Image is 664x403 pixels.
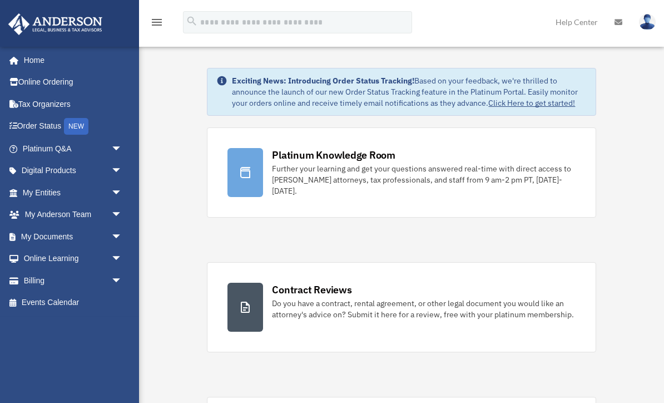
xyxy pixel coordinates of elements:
[8,115,139,138] a: Order StatusNEW
[111,137,133,160] span: arrow_drop_down
[111,269,133,292] span: arrow_drop_down
[8,225,139,248] a: My Documentsarrow_drop_down
[186,15,198,27] i: search
[8,160,139,182] a: Digital Productsarrow_drop_down
[8,49,133,71] a: Home
[8,71,139,94] a: Online Ordering
[111,204,133,227] span: arrow_drop_down
[207,262,596,352] a: Contract Reviews Do you have a contract, rental agreement, or other legal document you would like...
[232,76,414,86] strong: Exciting News: Introducing Order Status Tracking!
[8,181,139,204] a: My Entitiesarrow_drop_down
[488,98,575,108] a: Click Here to get started!
[8,204,139,226] a: My Anderson Teamarrow_drop_down
[8,269,139,292] a: Billingarrow_drop_down
[272,298,575,320] div: Do you have a contract, rental agreement, or other legal document you would like an attorney's ad...
[111,248,133,271] span: arrow_drop_down
[64,118,88,135] div: NEW
[150,16,163,29] i: menu
[8,248,139,270] a: Online Learningarrow_drop_down
[272,283,351,297] div: Contract Reviews
[232,75,586,109] div: Based on your feedback, we're thrilled to announce the launch of our new Order Status Tracking fe...
[111,160,133,183] span: arrow_drop_down
[8,93,139,115] a: Tax Organizers
[8,137,139,160] a: Platinum Q&Aarrow_drop_down
[272,148,395,162] div: Platinum Knowledge Room
[111,225,133,248] span: arrow_drop_down
[5,13,106,35] img: Anderson Advisors Platinum Portal
[639,14,656,30] img: User Pic
[272,163,575,196] div: Further your learning and get your questions answered real-time with direct access to [PERSON_NAM...
[111,181,133,204] span: arrow_drop_down
[150,19,163,29] a: menu
[8,292,139,314] a: Events Calendar
[207,127,596,218] a: Platinum Knowledge Room Further your learning and get your questions answered real-time with dire...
